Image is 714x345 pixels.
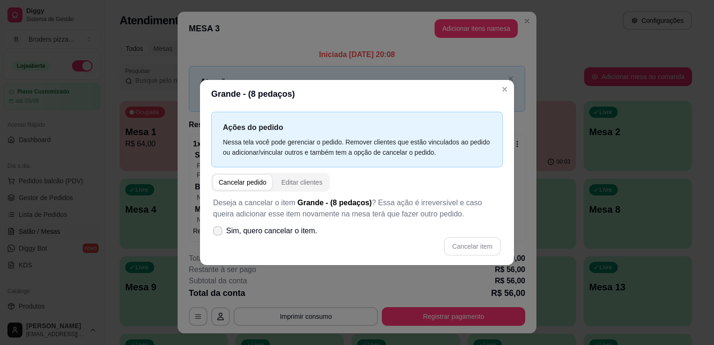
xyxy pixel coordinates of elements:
[226,225,317,237] span: Sim, quero cancelar o item.
[223,137,491,158] div: Nessa tela você pode gerenciar o pedido. Remover clientes que estão vinculados ao pedido ou adici...
[223,122,491,133] p: Ações do pedido
[213,197,501,220] p: Deseja a cancelar o item ? Essa ação é irreversível e caso queira adicionar esse item novamente n...
[298,199,372,207] span: Grande - (8 pedaços)
[281,178,322,187] div: Editar clientes
[200,80,514,108] header: Grande - (8 pedaços)
[497,82,512,97] button: Close
[219,178,266,187] div: Cancelar pedido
